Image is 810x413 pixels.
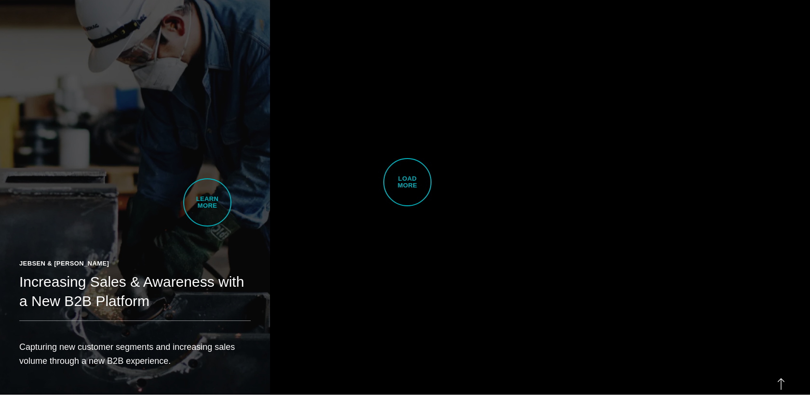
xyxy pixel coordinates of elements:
p: Capturing new customer segments and increasing sales volume through a new B2B experience. [19,340,251,367]
h2: Increasing Sales & Awareness with a New B2B Platform [19,272,251,311]
div: Jebsen & [PERSON_NAME] [19,259,251,268]
span: Load More [383,158,432,206]
button: Back to Top [771,374,791,394]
